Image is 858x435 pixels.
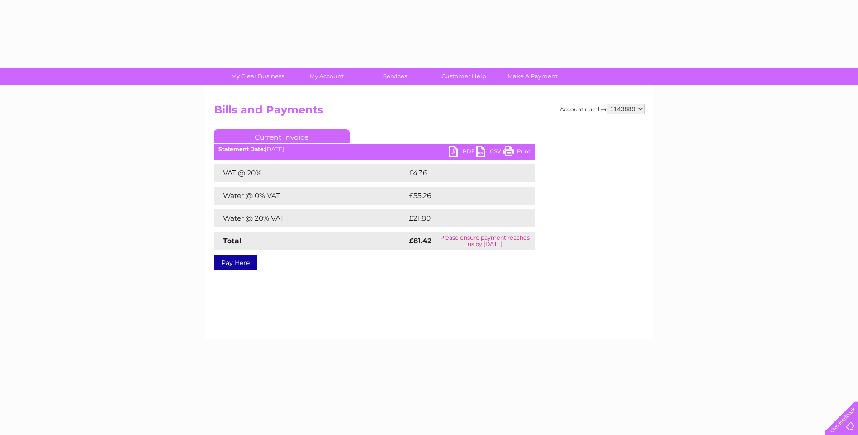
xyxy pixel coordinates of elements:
h2: Bills and Payments [214,104,645,121]
td: £55.26 [407,187,517,205]
a: Print [503,146,531,159]
a: Make A Payment [495,68,570,85]
td: Water @ 20% VAT [214,209,407,227]
a: Customer Help [427,68,501,85]
div: [DATE] [214,146,535,152]
td: Please ensure payment reaches us by [DATE] [435,232,535,250]
td: £21.80 [407,209,516,227]
div: Account number [560,104,645,114]
strong: £81.42 [409,236,431,245]
a: CSV [476,146,503,159]
a: My Clear Business [220,68,295,85]
a: Pay Here [214,255,257,270]
a: Current Invoice [214,129,350,143]
strong: Total [223,236,242,245]
b: Statement Date: [218,146,265,152]
td: VAT @ 20% [214,164,407,182]
td: Water @ 0% VAT [214,187,407,205]
a: PDF [449,146,476,159]
a: My Account [289,68,364,85]
td: £4.36 [407,164,514,182]
a: Services [358,68,432,85]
